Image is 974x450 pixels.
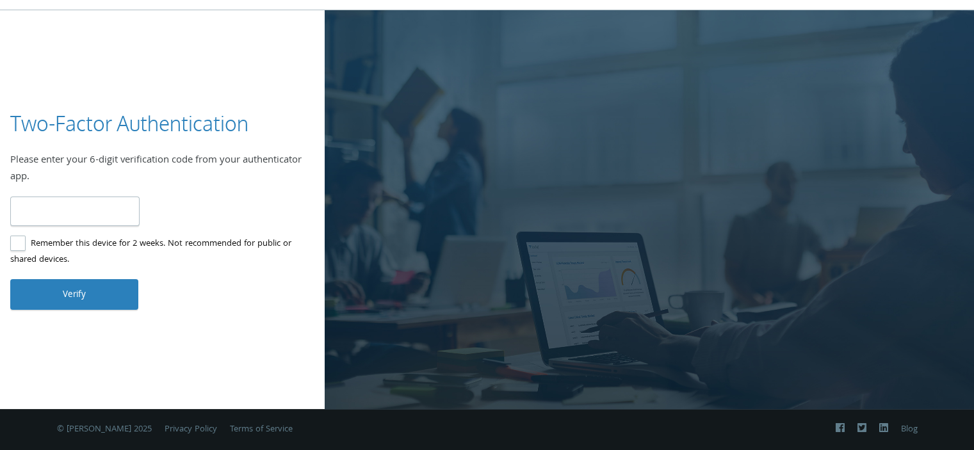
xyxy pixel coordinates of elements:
div: Please enter your 6-digit verification code from your authenticator app. [10,153,314,186]
button: Verify [10,279,138,310]
a: Privacy Policy [165,422,217,437]
h3: Two-Factor Authentication [10,109,248,138]
label: Remember this device for 2 weeks. Not recommended for public or shared devices. [10,236,304,268]
a: Terms of Service [230,422,293,437]
a: Blog [901,422,918,437]
span: © [PERSON_NAME] 2025 [57,422,152,437]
